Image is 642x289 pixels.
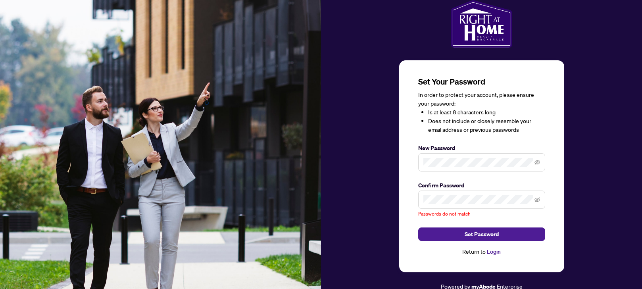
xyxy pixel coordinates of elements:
[534,197,540,202] span: eye-invisible
[418,181,545,190] label: Confirm Password
[418,144,545,152] label: New Password
[418,211,471,217] span: Passwords do not match
[418,76,545,87] h3: Set Your Password
[534,160,540,165] span: eye-invisible
[418,91,545,134] div: In order to protect your account, please ensure your password:
[418,247,545,256] div: Return to
[428,117,545,134] li: Does not include or closely resemble your email address or previous passwords
[428,108,545,117] li: Is at least 8 characters long
[465,228,499,241] span: Set Password
[418,227,545,241] button: Set Password
[487,248,501,255] a: Login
